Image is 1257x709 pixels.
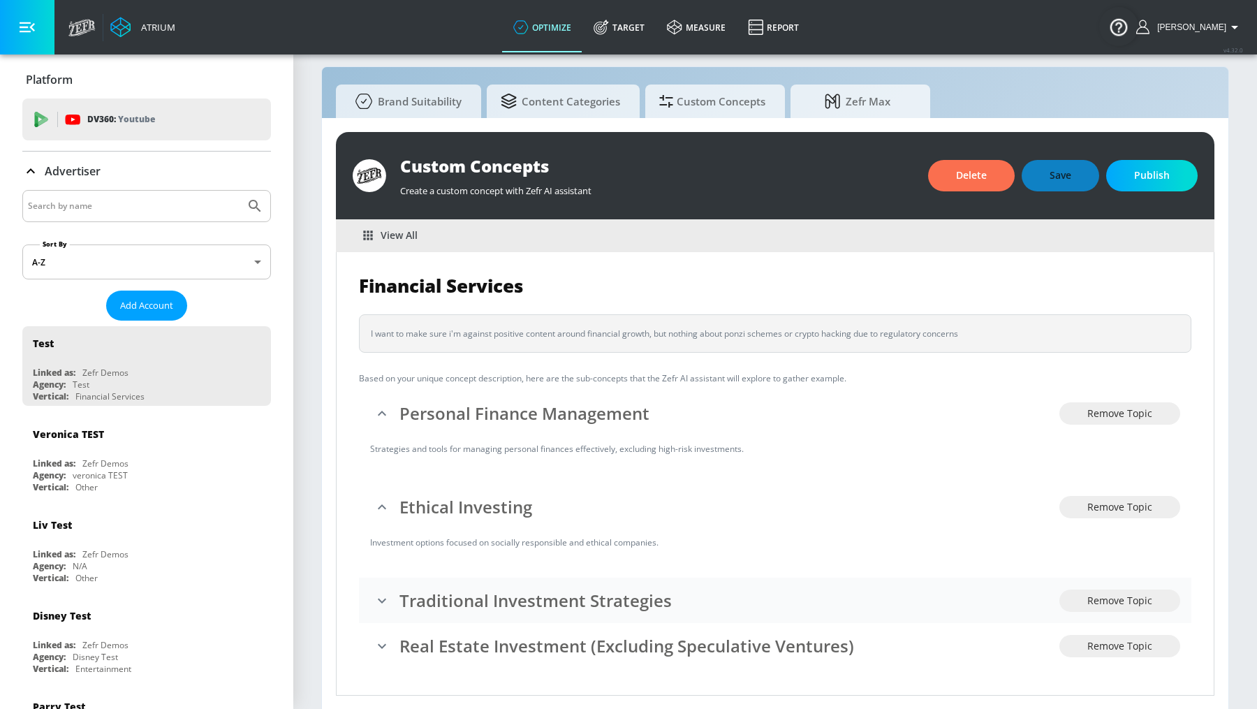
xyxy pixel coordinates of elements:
[1152,22,1226,32] span: login as: andrew.serby@zefr.com
[22,244,271,279] div: A-Z
[1223,46,1243,54] span: v 4.32.0
[1106,160,1198,191] button: Publish
[1059,496,1180,519] button: Remove Topic
[22,98,271,140] div: DV360: Youtube
[22,417,271,497] div: Veronica TESTLinked as:Zefr DemosAgency:veronica TESTVertical:Other
[1059,590,1180,613] button: Remove Topic
[82,639,128,651] div: Zefr Demos
[82,367,128,379] div: Zefr Demos
[1059,635,1180,658] button: Remove Topic
[75,390,145,402] div: Financial Services
[371,326,1179,341] div: I want to make sure i'm against positive content around financial growth, but nothing about ponzi...
[359,372,846,384] span: Based on your unique concept description, here are the sub-concepts that the Zefr AI assistant wi...
[40,240,70,249] label: Sort By
[45,163,101,179] p: Advertiser
[582,2,656,52] a: Target
[1087,499,1152,516] span: Remove Topic
[33,548,75,560] div: Linked as:
[399,634,1059,657] h3: Real Estate Investment (Excluding Speculative Ventures)
[33,639,75,651] div: Linked as:
[399,589,1059,612] h3: Traditional Investment Strategies
[501,85,620,118] span: Content Categories
[75,663,131,675] div: Entertainment
[33,379,66,390] div: Agency:
[370,441,1180,456] p: Strategies and tools for managing personal finances effectively, excluding high-risk investments.
[106,291,187,321] button: Add Account
[22,508,271,587] div: Liv TestLinked as:Zefr DemosAgency:N/AVertical:Other
[22,326,271,406] div: TestLinked as:Zefr DemosAgency:TestVertical:Financial Services
[1087,638,1152,655] span: Remove Topic
[956,167,987,184] span: Delete
[75,481,98,493] div: Other
[370,402,394,425] button: collapse
[33,469,66,481] div: Agency:
[1136,19,1243,36] button: [PERSON_NAME]
[22,599,271,678] div: Disney TestLinked as:Zefr DemosAgency:Disney TestVertical:Entertainment
[110,17,175,38] a: Atrium
[87,112,155,127] p: DV360:
[73,560,87,572] div: N/A
[73,469,128,481] div: veronica TEST
[33,427,104,441] div: Veronica TEST
[1087,592,1152,610] span: Remove Topic
[502,2,582,52] a: optimize
[370,495,394,519] button: collapse
[656,2,737,52] a: measure
[350,85,462,118] span: Brand Suitability
[359,275,1191,298] h2: Financial Services
[370,589,394,613] button: expand
[33,458,75,469] div: Linked as:
[399,495,1059,518] h3: Ethical Investing
[33,663,68,675] div: Vertical:
[120,298,173,314] span: Add Account
[82,548,128,560] div: Zefr Demos
[33,651,66,663] div: Agency:
[400,177,914,197] div: Create a custom concept with Zefr AI assistant
[1099,7,1138,46] button: Open Resource Center
[1134,167,1170,184] span: Publish
[399,402,1059,425] h3: Personal Finance Management
[804,85,911,118] span: Zefr Max
[118,112,155,126] p: Youtube
[135,21,175,34] div: Atrium
[26,72,73,87] p: Platform
[33,481,68,493] div: Vertical:
[928,160,1015,191] button: Delete
[737,2,810,52] a: Report
[659,85,765,118] span: Custom Concepts
[22,60,271,99] div: Platform
[370,535,1180,550] p: Investment options focused on socially responsible and ethical companies.
[358,223,423,249] button: View All
[33,609,91,622] div: Disney Test
[1087,405,1152,423] span: Remove Topic
[364,227,418,244] span: View All
[1059,402,1180,425] button: Remove Topic
[28,197,240,215] input: Search by name
[33,390,68,402] div: Vertical:
[73,651,118,663] div: Disney Test
[370,634,394,658] button: expand
[33,518,72,532] div: Liv Test
[82,458,128,469] div: Zefr Demos
[33,367,75,379] div: Linked as:
[400,154,914,177] div: Custom Concepts
[73,379,89,390] div: Test
[75,572,98,584] div: Other
[33,572,68,584] div: Vertical:
[33,560,66,572] div: Agency:
[22,152,271,191] div: Advertiser
[33,337,54,350] div: Test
